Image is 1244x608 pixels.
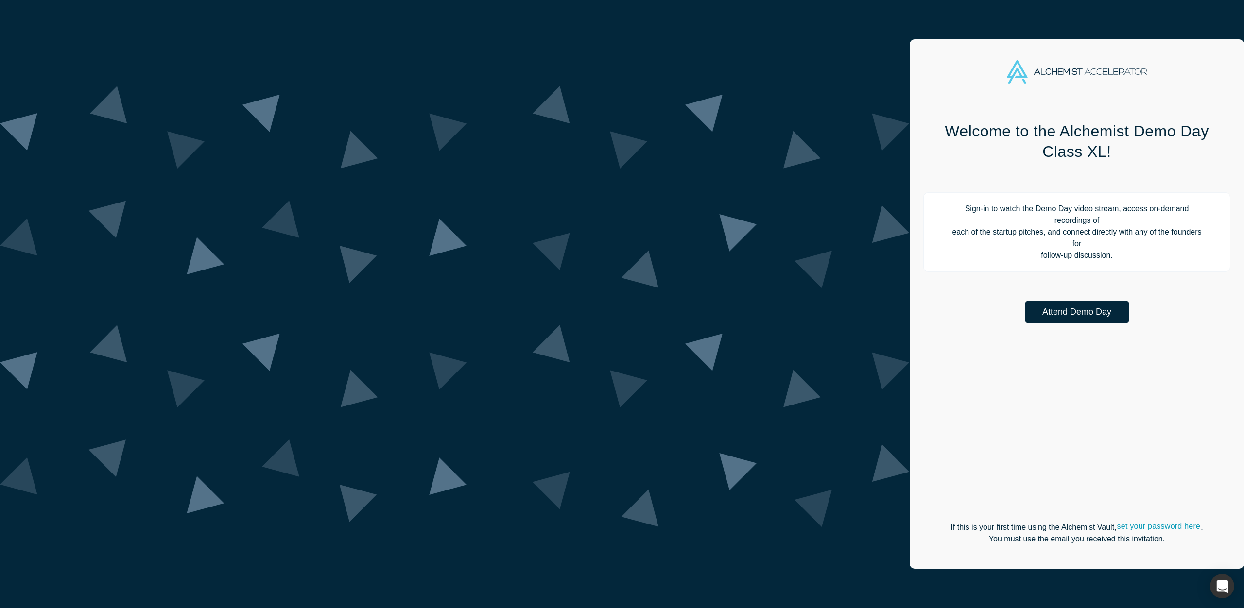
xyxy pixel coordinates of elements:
[923,522,1230,545] p: If this is your first time using the Alchemist Vault, . You must use the email you received this ...
[923,121,1230,162] h1: Welcome to the Alchemist Demo Day Class XL!
[1007,60,1147,84] img: Alchemist Accelerator Logo
[1025,301,1129,323] button: Attend Demo Day
[923,192,1230,272] p: Sign-in to watch the Demo Day video stream, access on-demand recordings of each of the startup pi...
[1117,520,1201,533] a: set your password here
